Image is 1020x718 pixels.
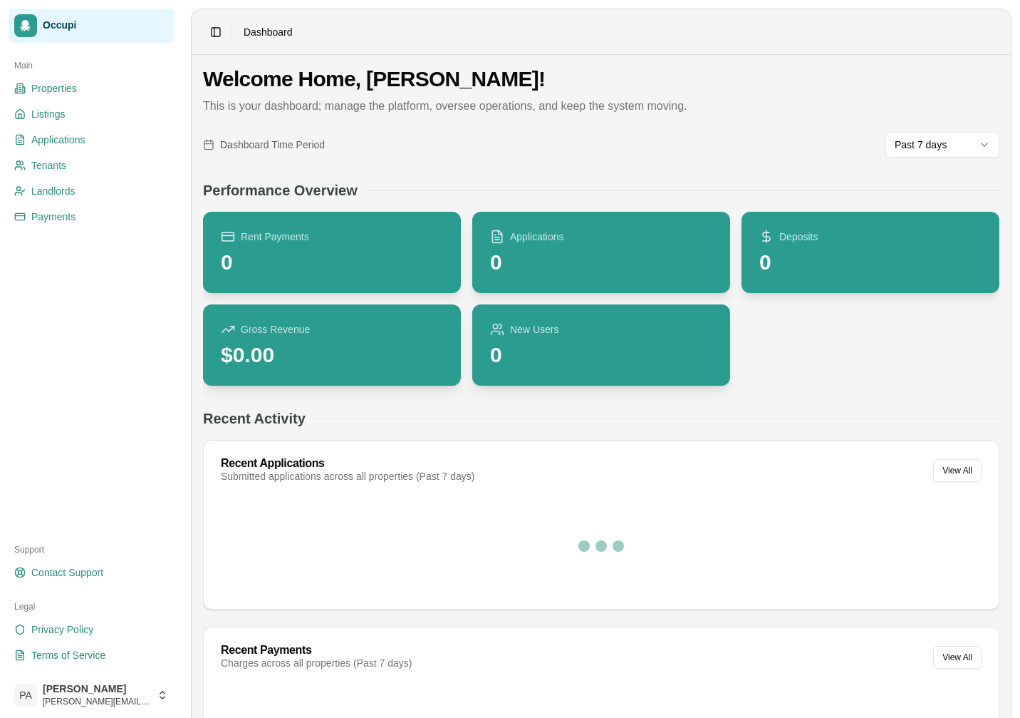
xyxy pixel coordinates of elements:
a: Privacy Policy [9,618,174,641]
a: Tenants [9,154,174,177]
a: Occupi [9,9,174,43]
span: Rent Payments [241,230,309,244]
h1: Welcome Home, [PERSON_NAME]! [203,66,999,92]
span: Tenants [31,158,66,173]
span: Occupi [43,19,168,32]
div: 0 [490,250,564,275]
p: This is your dashboard; manage the platform, oversee operations, and keep the system moving. [203,98,999,115]
a: Contact Support [9,561,174,584]
a: Listings [9,103,174,125]
a: Applications [9,128,174,151]
div: Main [9,54,174,77]
span: Properties [31,81,77,96]
a: Landlords [9,180,174,202]
span: Contact Support [31,565,103,580]
span: Dashboard Time Period [220,138,325,152]
div: Support [9,538,174,561]
span: Listings [31,107,65,121]
div: Recent Applications [221,458,474,469]
a: Properties [9,77,174,100]
span: Privacy Policy [31,622,93,637]
a: Payments [9,205,174,228]
span: Dashboard [244,25,293,39]
span: Landlords [31,184,76,198]
div: 0 [490,342,558,368]
button: View All [933,459,982,482]
span: Deposits [779,230,818,244]
div: Recent Payments [221,645,412,656]
div: 0 [221,250,309,275]
nav: breadcrumb [244,25,293,39]
div: Charges across all properties (Past 7 days) [221,656,412,670]
span: [PERSON_NAME][EMAIL_ADDRESS][DOMAIN_NAME] [43,696,151,707]
div: Submitted applications across all properties (Past 7 days) [221,469,474,483]
div: 0 [759,250,818,275]
span: Applications [31,133,85,147]
span: Payments [31,210,76,224]
h2: Performance Overview [203,180,358,200]
span: New Users [510,322,558,337]
div: $0.00 [221,342,310,368]
button: PA[PERSON_NAME][PERSON_NAME][EMAIL_ADDRESS][DOMAIN_NAME] [9,678,174,712]
span: [PERSON_NAME] [43,683,151,696]
a: Terms of Service [9,644,174,667]
span: Gross Revenue [241,322,310,337]
span: Applications [510,230,564,244]
button: View All [933,646,982,669]
div: Legal [9,595,174,618]
h2: Recent Activity [203,409,306,429]
span: Terms of Service [31,648,105,662]
span: PA [14,684,37,707]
